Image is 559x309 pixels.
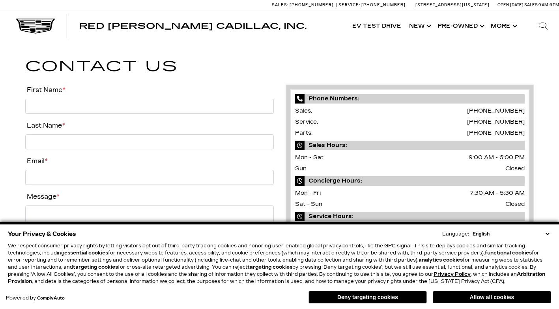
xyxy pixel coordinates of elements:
[433,291,551,303] button: Allow all cookies
[442,232,469,236] div: Language:
[79,22,307,30] a: Red [PERSON_NAME] Cadillac, Inc.
[467,130,525,136] a: [PHONE_NUMBER]
[295,119,318,125] span: Service:
[79,21,307,31] span: Red [PERSON_NAME] Cadillac, Inc.
[505,199,525,210] span: Closed
[538,2,559,8] span: 9 AM-6 PM
[295,154,323,161] span: Mon - Sat
[348,10,405,42] a: EV Test Drive
[8,228,76,239] span: Your Privacy & Cookies
[25,120,65,131] label: Last Name
[470,188,525,199] span: 7:30 AM - 5:30 AM
[487,10,520,42] button: More
[295,130,312,136] span: Parts:
[361,2,406,8] span: [PHONE_NUMBER]
[272,3,336,7] a: Sales: [PHONE_NUMBER]
[471,230,551,237] select: Language Select
[415,2,490,8] a: [STREET_ADDRESS][US_STATE]
[295,107,312,114] span: Sales:
[295,165,307,172] span: Sun
[16,19,55,34] img: Cadillac Dark Logo with Cadillac White Text
[434,271,471,277] a: Privacy Policy
[25,85,65,96] label: First Name
[524,2,538,8] span: Sales:
[338,2,360,8] span: Service:
[25,55,534,78] h1: Contact Us
[25,191,60,202] label: Message
[290,2,334,8] span: [PHONE_NUMBER]
[419,257,463,263] strong: analytics cookies
[485,250,532,256] strong: functional cookies
[295,141,525,150] span: Sales Hours:
[73,264,118,270] strong: targeting cookies
[405,10,434,42] a: New
[25,156,48,167] label: Email
[8,242,551,285] p: We respect consumer privacy rights by letting visitors opt out of third-party tracking cookies an...
[467,119,525,125] a: [PHONE_NUMBER]
[469,152,525,163] span: 9:00 AM - 6:00 PM
[295,201,322,207] span: Sat - Sun
[6,296,65,301] div: Powered by
[505,163,525,174] span: Closed
[497,2,523,8] span: Open [DATE]
[272,2,288,8] span: Sales:
[295,94,525,104] span: Phone Numbers:
[295,176,525,186] span: Concierge Hours:
[295,212,525,221] span: Service Hours:
[434,10,487,42] a: Pre-Owned
[336,3,408,7] a: Service: [PHONE_NUMBER]
[37,296,65,301] a: ComplyAuto
[308,291,427,303] button: Deny targeting cookies
[247,264,292,270] strong: targeting cookies
[467,107,525,114] a: [PHONE_NUMBER]
[64,250,108,256] strong: essential cookies
[295,190,321,196] span: Mon - Fri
